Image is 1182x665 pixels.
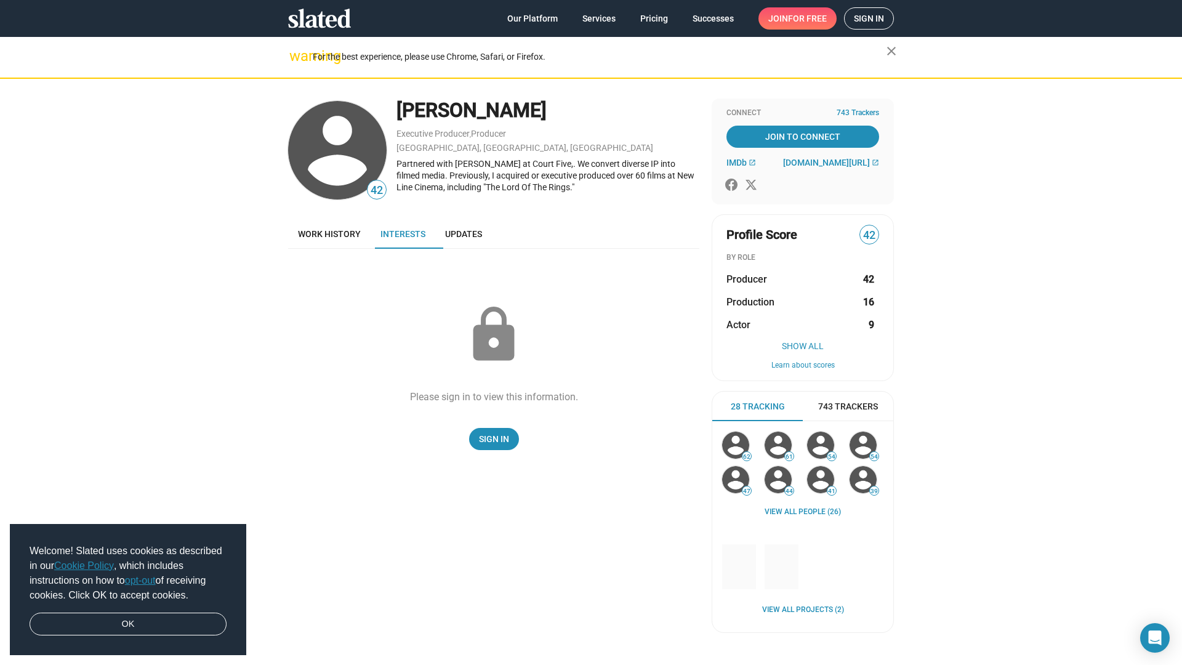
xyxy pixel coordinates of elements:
[863,273,874,286] strong: 42
[742,453,751,461] span: 62
[785,453,794,461] span: 61
[396,97,699,124] div: [PERSON_NAME]
[630,7,678,30] a: Pricing
[827,488,836,495] span: 41
[726,253,879,263] div: BY ROLE
[471,129,506,139] a: Producer
[860,227,878,244] span: 42
[863,296,874,308] strong: 16
[726,273,767,286] span: Producer
[765,507,841,517] a: View all People (26)
[693,7,734,30] span: Successes
[726,341,879,351] button: Show All
[726,296,774,308] span: Production
[289,49,304,63] mat-icon: warning
[396,129,470,139] a: Executive Producer
[726,126,879,148] a: Join To Connect
[785,488,794,495] span: 44
[30,613,227,636] a: dismiss cookie message
[870,453,878,461] span: 54
[463,304,525,366] mat-icon: lock
[827,453,836,461] span: 54
[742,488,751,495] span: 47
[726,108,879,118] div: Connect
[30,544,227,603] span: Welcome! Slated uses cookies as described in our , which includes instructions on how to of recei...
[1140,623,1170,653] div: Open Intercom Messenger
[410,390,578,403] div: Please sign in to view this information.
[368,182,386,199] span: 42
[445,229,482,239] span: Updates
[762,605,844,615] a: View all Projects (2)
[872,159,879,166] mat-icon: open_in_new
[640,7,668,30] span: Pricing
[726,158,756,167] a: IMDb
[396,143,653,153] a: [GEOGRAPHIC_DATA], [GEOGRAPHIC_DATA], [GEOGRAPHIC_DATA]
[10,524,246,656] div: cookieconsent
[726,227,797,243] span: Profile Score
[844,7,894,30] a: Sign in
[469,428,519,450] a: Sign In
[582,7,616,30] span: Services
[758,7,837,30] a: Joinfor free
[783,158,879,167] a: [DOMAIN_NAME][URL]
[818,401,878,413] span: 743 Trackers
[683,7,744,30] a: Successes
[470,131,471,138] span: ,
[726,158,747,167] span: IMDb
[507,7,558,30] span: Our Platform
[854,8,884,29] span: Sign in
[479,428,509,450] span: Sign In
[726,318,750,331] span: Actor
[749,159,756,166] mat-icon: open_in_new
[54,560,114,571] a: Cookie Policy
[396,158,699,193] div: Partnered with [PERSON_NAME] at Court Five,. We convert diverse IP into filmed media. Previously,...
[435,219,492,249] a: Updates
[288,219,371,249] a: Work history
[729,126,877,148] span: Join To Connect
[788,7,827,30] span: for free
[837,108,879,118] span: 743 Trackers
[783,158,870,167] span: [DOMAIN_NAME][URL]
[497,7,568,30] a: Our Platform
[313,49,886,65] div: For the best experience, please use Chrome, Safari, or Firefox.
[884,44,899,58] mat-icon: close
[298,229,361,239] span: Work history
[869,318,874,331] strong: 9
[573,7,625,30] a: Services
[870,488,878,495] span: 39
[371,219,435,249] a: Interests
[726,361,879,371] button: Learn about scores
[731,401,785,413] span: 28 Tracking
[768,7,827,30] span: Join
[125,575,156,586] a: opt-out
[380,229,425,239] span: Interests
